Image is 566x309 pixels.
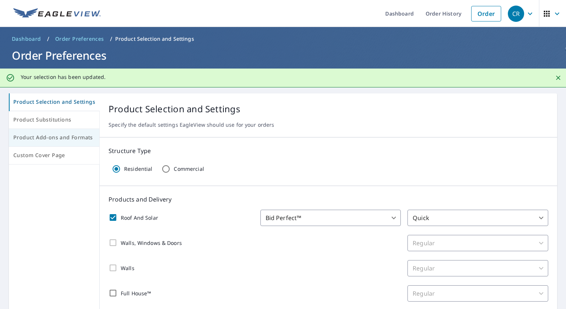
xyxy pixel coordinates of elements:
[55,35,104,43] span: Order Preferences
[9,33,44,45] a: Dashboard
[13,8,101,19] img: EV Logo
[121,264,134,272] p: Walls
[407,285,548,302] div: Regular
[407,235,548,251] div: Regular
[121,239,182,247] p: Walls, Windows & Doors
[115,35,194,43] p: Product Selection and Settings
[124,166,152,172] p: Residential
[121,214,158,222] p: Roof And Solar
[471,6,501,21] a: Order
[12,35,41,43] span: Dashboard
[110,34,112,43] li: /
[109,146,548,155] p: Structure Type
[109,195,548,204] p: Products and Delivery
[13,115,95,124] span: Product Substitutions
[52,33,107,45] a: Order Preferences
[407,210,548,226] div: Quick
[260,210,401,226] div: Bid Perfect™
[47,34,49,43] li: /
[508,6,524,22] div: CR
[407,260,548,276] div: Regular
[9,48,557,63] h1: Order Preferences
[13,97,95,107] span: Product Selection and Settings
[121,289,151,297] p: Full House™
[9,93,100,165] div: tab-list
[21,74,106,80] p: Your selection has been updated.
[13,133,95,142] span: Product Add-ons and Formats
[109,122,548,128] p: Specify the default settings EagleView should use for your orders
[13,151,95,160] span: Custom Cover Page
[553,73,563,83] button: Close
[109,102,548,116] p: Product Selection and Settings
[9,33,557,45] nav: breadcrumb
[174,166,204,172] p: Commercial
